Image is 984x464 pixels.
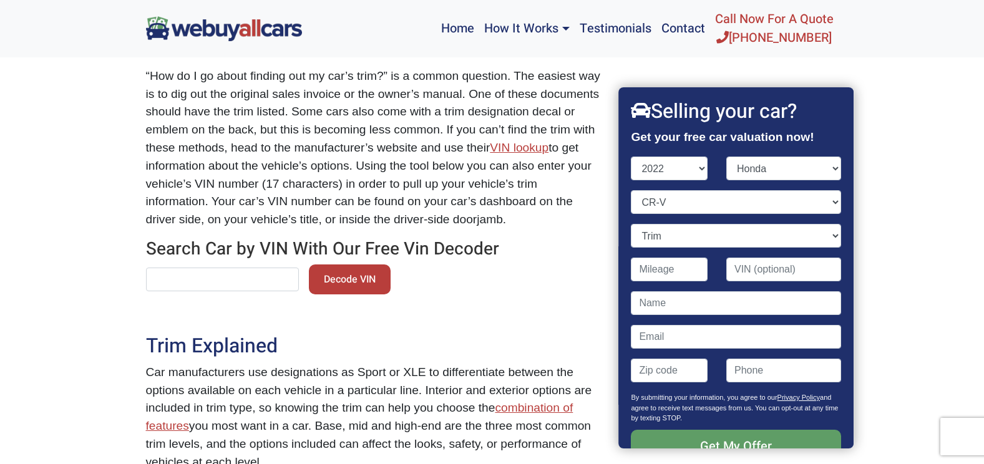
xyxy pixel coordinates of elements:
[146,239,602,260] h3: Search Car by VIN With Our Free Vin Decoder
[710,5,839,52] a: Call Now For A Quote[PHONE_NUMBER]
[777,394,820,401] a: Privacy Policy
[479,5,574,52] a: How It Works
[631,291,841,315] input: Name
[726,359,841,382] input: Phone
[146,365,592,415] span: Car manufacturers use designations as Sport or XLE to differentiate between the options available...
[309,264,391,294] button: Decode VIN
[146,16,302,41] img: We Buy All Cars in NJ logo
[631,100,841,123] h2: Selling your car?
[490,141,548,154] a: VIN lookup
[631,430,841,463] input: Get My Offer
[631,392,841,430] p: By submitting your information, you agree to our and agree to receive text messages from us. You ...
[146,69,600,154] span: “How do I go about finding out my car’s trim?” is a common question. The easiest way is to dig ou...
[726,258,841,281] input: VIN (optional)
[631,130,814,143] strong: Get your free car valuation now!
[631,359,708,382] input: Zip code
[631,258,708,281] input: Mileage
[575,5,656,52] a: Testimonials
[436,5,479,52] a: Home
[631,325,841,349] input: Email
[146,141,592,226] span: to get information about the vehicle’s options. Using the tool below you can also enter your vehi...
[656,5,710,52] a: Contact
[146,331,278,360] span: Trim Explained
